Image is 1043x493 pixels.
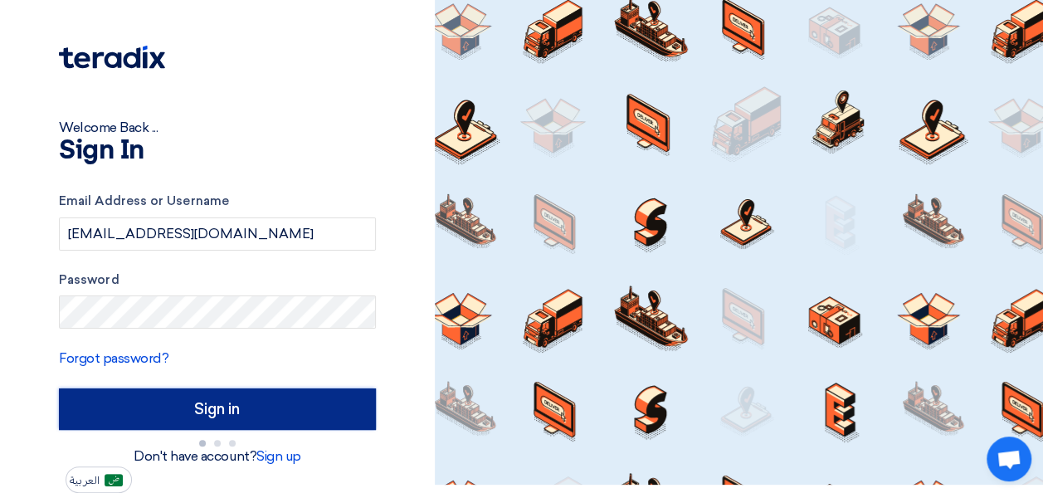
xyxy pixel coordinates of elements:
[59,271,376,290] label: Password
[59,46,165,69] img: Teradix logo
[59,118,376,138] div: Welcome Back ...
[59,350,168,366] a: Forgot password?
[70,475,100,486] span: العربية
[66,466,132,493] button: العربية
[59,138,376,164] h1: Sign In
[987,437,1031,481] div: Open chat
[59,217,376,251] input: Enter your business email or username
[59,192,376,211] label: Email Address or Username
[59,447,376,466] div: Don't have account?
[256,448,301,464] a: Sign up
[59,388,376,430] input: Sign in
[105,474,123,486] img: ar-AR.png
